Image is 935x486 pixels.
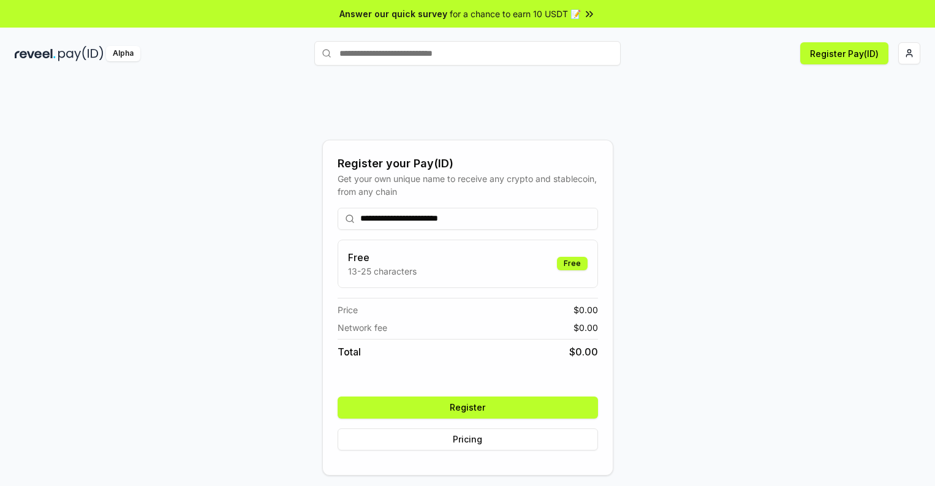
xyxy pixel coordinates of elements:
[338,321,387,334] span: Network fee
[338,172,598,198] div: Get your own unique name to receive any crypto and stablecoin, from any chain
[338,303,358,316] span: Price
[573,321,598,334] span: $ 0.00
[338,344,361,359] span: Total
[800,42,888,64] button: Register Pay(ID)
[348,265,417,278] p: 13-25 characters
[348,250,417,265] h3: Free
[106,46,140,61] div: Alpha
[339,7,447,20] span: Answer our quick survey
[58,46,104,61] img: pay_id
[450,7,581,20] span: for a chance to earn 10 USDT 📝
[15,46,56,61] img: reveel_dark
[557,257,588,270] div: Free
[338,397,598,419] button: Register
[338,428,598,450] button: Pricing
[573,303,598,316] span: $ 0.00
[569,344,598,359] span: $ 0.00
[338,155,598,172] div: Register your Pay(ID)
